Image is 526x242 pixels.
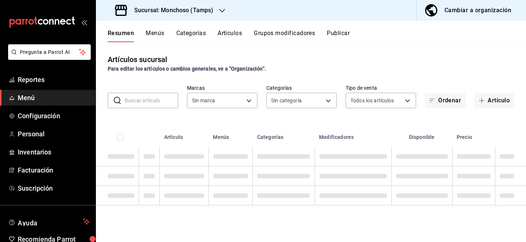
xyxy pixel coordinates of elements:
[146,30,164,42] button: Menús
[5,54,91,61] a: Pregunta a Parrot AI
[444,5,511,16] div: Cambiar a organización
[425,93,466,108] button: Ordenar
[192,97,215,104] span: Sin marca
[350,97,394,104] span: Todos los artículos
[18,111,90,121] span: Configuración
[108,66,266,72] strong: Para editar los artículos o cambios generales, ve a “Organización”.
[176,30,206,42] button: Categorías
[18,93,90,103] span: Menú
[18,75,90,85] span: Reportes
[315,123,391,147] th: Modificadores
[474,93,514,108] button: Artículo
[18,165,90,175] span: Facturación
[18,129,90,139] span: Personal
[18,217,80,226] span: Ayuda
[346,85,416,91] label: Tipo de venta
[18,147,90,157] span: Inventarios
[128,6,213,15] h3: Sucursal: Monchoso (Tamps)
[18,183,90,193] span: Suscripción
[108,30,526,42] div: navigation tabs
[8,44,91,60] button: Pregunta a Parrot AI
[452,123,495,147] th: Precio
[391,123,452,147] th: Disponible
[125,93,178,108] input: Buscar artículo
[253,123,315,147] th: Categorías
[108,54,167,65] div: Artículos sucursal
[187,85,257,91] label: Marcas
[20,48,79,56] span: Pregunta a Parrot AI
[208,123,252,147] th: Menús
[108,30,134,42] button: Resumen
[218,30,242,42] button: Artículos
[160,123,209,147] th: Artículo
[254,30,315,42] button: Grupos modificadores
[266,85,337,91] label: Categorías
[81,19,87,25] button: open_drawer_menu
[271,97,302,104] span: Sin categoría
[327,30,350,42] button: Publicar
